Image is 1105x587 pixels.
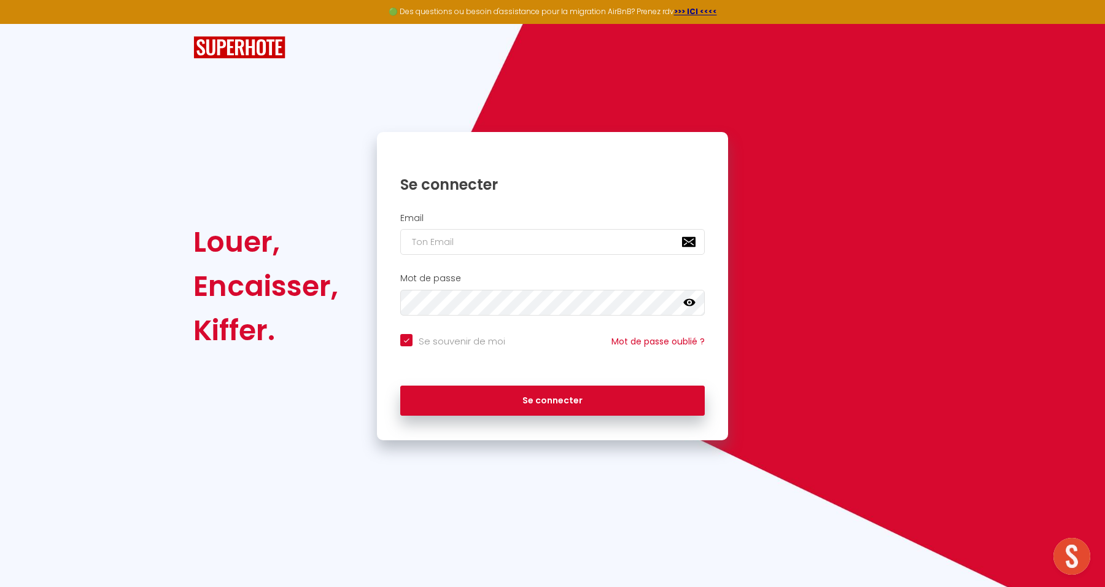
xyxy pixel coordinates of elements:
[193,220,338,264] div: Louer,
[400,229,705,255] input: Ton Email
[400,175,705,194] h1: Se connecter
[400,273,705,284] h2: Mot de passe
[193,36,285,59] img: SuperHote logo
[1053,538,1090,575] div: Ouvrir le chat
[611,335,705,348] a: Mot de passe oublié ?
[400,386,705,416] button: Se connecter
[674,6,717,17] a: >>> ICI <<<<
[193,264,338,308] div: Encaisser,
[400,213,705,224] h2: Email
[193,308,338,352] div: Kiffer.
